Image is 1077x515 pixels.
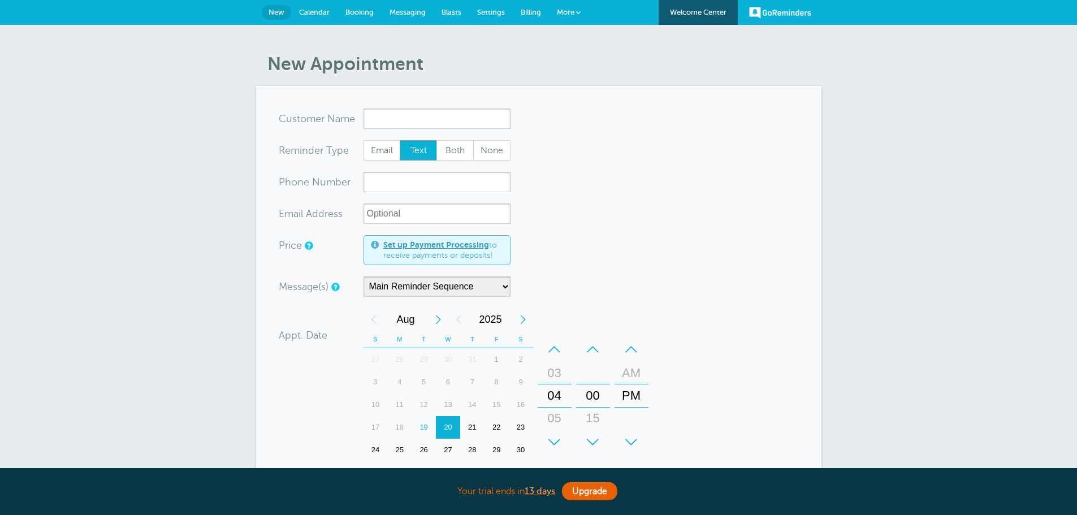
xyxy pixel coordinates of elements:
[262,5,291,20] a: New
[387,393,412,416] div: 11
[485,461,509,484] div: 5
[436,393,460,416] div: Wednesday, August 13
[436,348,460,371] div: Wednesday, July 30
[509,416,533,439] div: Saturday, August 23
[541,384,568,407] div: 04
[460,439,485,461] div: Thursday, August 28
[436,331,460,348] th: W
[562,482,617,500] a: Upgrade
[387,416,412,439] div: 18
[279,240,302,250] label: Price
[279,109,364,129] div: ame
[279,204,364,224] div: ress
[618,362,645,384] div: AM
[541,362,568,384] div: 03
[364,439,388,461] div: Sunday, August 24
[538,338,572,453] div: Hours
[436,140,474,161] label: Both
[383,240,503,260] span: to receive payments or deposits!
[428,308,448,331] div: Next Month
[364,393,388,416] div: 10
[279,330,327,340] label: Appt. Date
[364,371,388,393] div: 3
[436,416,460,439] div: Wednesday, August 20
[509,393,533,416] div: 16
[387,439,412,461] div: Monday, August 25
[460,439,485,461] div: 28
[485,371,509,393] div: 8
[436,348,460,371] div: 30
[364,141,400,160] span: Email
[412,348,436,371] div: 29
[364,461,388,484] div: Sunday, August 31
[364,416,388,439] div: Sunday, August 17
[485,371,509,393] div: Friday, August 8
[509,371,533,393] div: Saturday, August 9
[618,384,645,407] div: PM
[485,416,509,439] div: 22
[460,331,485,348] th: T
[477,8,505,16] span: Settings
[509,416,533,439] div: 23
[387,461,412,484] div: 1
[442,8,461,16] span: Blasts
[256,479,821,504] div: Your trial ends in .
[485,348,509,371] div: Friday, August 1
[412,461,436,484] div: 2
[364,204,511,224] input: Optional
[460,371,485,393] div: Thursday, August 7
[269,8,284,16] span: New
[387,331,412,348] th: M
[513,308,533,331] div: Next Year
[436,461,460,484] div: Wednesday, September 3
[436,439,460,461] div: Wednesday, August 27
[473,140,511,161] label: None
[279,114,297,124] span: Cus
[460,393,485,416] div: Thursday, August 14
[541,430,568,452] div: 06
[387,461,412,484] div: Monday, September 1
[412,331,436,348] th: T
[436,416,460,439] div: 20
[579,384,607,407] div: 00
[485,331,509,348] th: F
[460,461,485,484] div: 4
[579,430,607,452] div: 30
[364,140,401,161] label: Email
[509,348,533,371] div: 2
[387,393,412,416] div: Monday, August 11
[436,461,460,484] div: 3
[436,393,460,416] div: 13
[460,393,485,416] div: 14
[364,416,388,439] div: 17
[485,416,509,439] div: Friday, August 22
[509,331,533,348] th: S
[412,348,436,371] div: Tuesday, July 29
[412,371,436,393] div: 5
[267,53,821,75] h1: New Appointment
[485,439,509,461] div: 29
[412,393,436,416] div: Tuesday, August 12
[521,8,541,16] span: Billing
[345,8,374,16] span: Booking
[364,393,388,416] div: Sunday, August 10
[412,416,436,439] div: Today, Tuesday, August 19
[509,348,533,371] div: Saturday, August 2
[299,209,325,219] span: il Add
[279,172,364,192] div: mber
[279,282,328,292] label: Message(s)
[364,308,384,331] div: Previous Month
[297,177,326,187] span: ne Nu
[390,8,426,16] span: Messaging
[460,371,485,393] div: 7
[485,348,509,371] div: 1
[364,461,388,484] div: 31
[279,177,297,187] span: Pho
[485,439,509,461] div: Friday, August 29
[485,461,509,484] div: Friday, September 5
[297,114,335,124] span: tomer N
[384,308,428,331] span: August
[525,486,555,496] a: 13 days
[387,371,412,393] div: 4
